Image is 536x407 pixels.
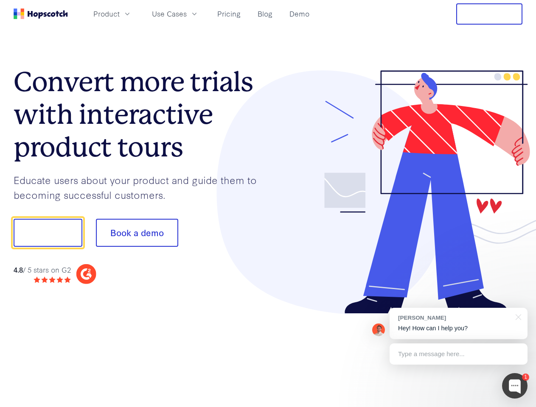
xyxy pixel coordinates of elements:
button: Product [88,7,137,21]
div: Type a message here... [390,343,528,365]
p: Hey! How can I help you? [398,324,519,333]
img: Mark Spera [372,323,385,336]
span: Product [93,8,120,19]
a: Pricing [214,7,244,21]
button: Use Cases [147,7,204,21]
button: Free Trial [456,3,522,25]
h1: Convert more trials with interactive product tours [14,66,268,163]
button: Book a demo [96,219,178,247]
a: Blog [254,7,276,21]
p: Educate users about your product and guide them to becoming successful customers. [14,173,268,202]
strong: 4.8 [14,265,23,274]
a: Home [14,8,68,19]
div: [PERSON_NAME] [398,314,511,322]
a: Demo [286,7,313,21]
span: Use Cases [152,8,187,19]
div: / 5 stars on G2 [14,265,71,275]
div: 1 [522,374,529,381]
button: Show me! [14,219,82,247]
